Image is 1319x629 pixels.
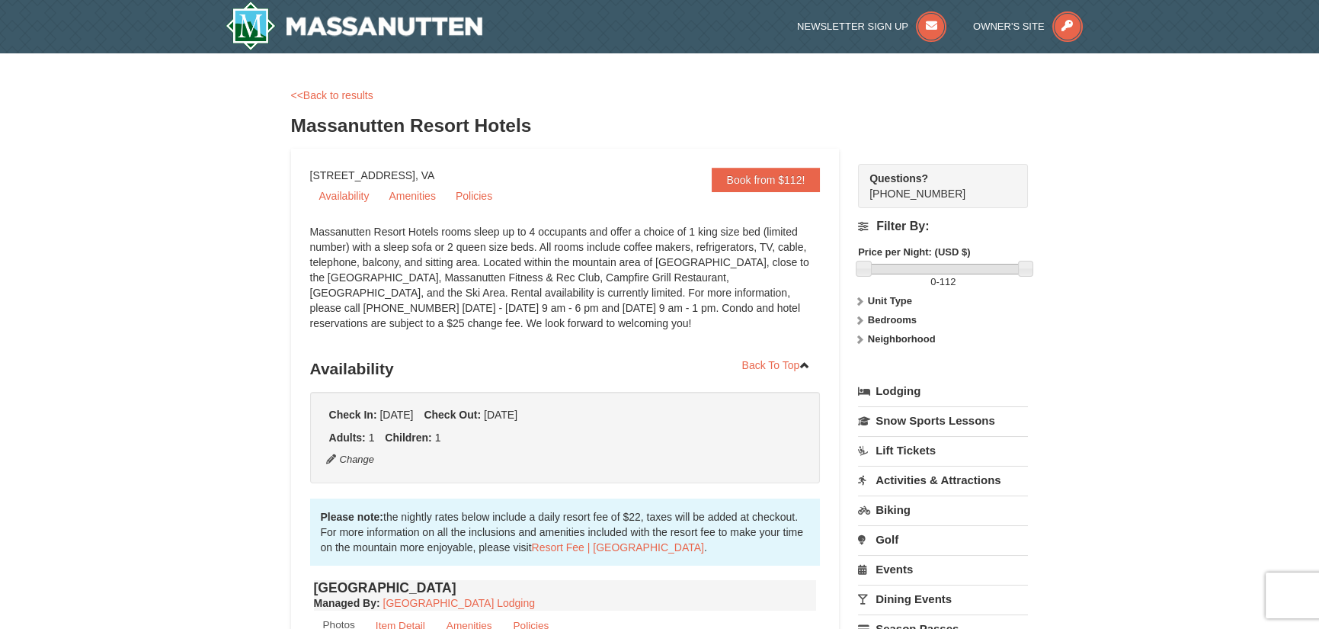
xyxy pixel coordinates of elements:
[858,555,1028,583] a: Events
[314,580,817,595] h4: [GEOGRAPHIC_DATA]
[325,451,376,468] button: Change
[329,432,366,444] strong: Adults:
[732,354,821,377] a: Back To Top
[379,185,444,207] a: Amenities
[712,168,821,192] a: Book from $112!
[369,432,375,444] span: 1
[310,224,821,346] div: Massanutten Resort Hotels rooms sleep up to 4 occupants and offer a choice of 1 king size bed (li...
[447,185,501,207] a: Policies
[973,21,1045,32] span: Owner's Site
[868,333,936,345] strong: Neighborhood
[424,409,481,421] strong: Check Out:
[868,295,912,306] strong: Unit Type
[858,496,1028,524] a: Biking
[797,21,946,32] a: Newsletter Sign Up
[869,172,928,185] strong: Questions?
[379,409,413,421] span: [DATE]
[310,499,821,566] div: the nightly rates below include a daily resort fee of $22, taxes will be added at checkout. For m...
[973,21,1083,32] a: Owner's Site
[858,585,1028,613] a: Dining Events
[532,541,704,554] a: Resort Fee | [GEOGRAPHIC_DATA]
[484,409,517,421] span: [DATE]
[797,21,908,32] span: Newsletter Sign Up
[385,432,431,444] strong: Children:
[858,525,1028,554] a: Golf
[226,2,483,50] a: Massanutten Resort
[435,432,441,444] span: 1
[858,377,1028,405] a: Lodging
[314,597,376,609] span: Managed By
[329,409,377,421] strong: Check In:
[314,597,380,609] strong: :
[321,511,383,523] strong: Please note:
[858,466,1028,494] a: Activities & Attractions
[291,89,373,101] a: <<Back to results
[930,276,936,287] span: 0
[383,597,535,609] a: [GEOGRAPHIC_DATA] Lodging
[291,111,1029,141] h3: Massanutten Resort Hotels
[858,406,1028,435] a: Snow Sports Lessons
[858,436,1028,464] a: Lift Tickets
[868,314,917,326] strong: Bedrooms
[869,171,1000,200] span: [PHONE_NUMBER]
[858,274,1028,290] label: -
[310,354,821,384] h3: Availability
[858,220,1028,233] h4: Filter By:
[310,185,379,207] a: Availability
[940,276,956,287] span: 112
[226,2,483,50] img: Massanutten Resort Logo
[858,246,970,258] strong: Price per Night: (USD $)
